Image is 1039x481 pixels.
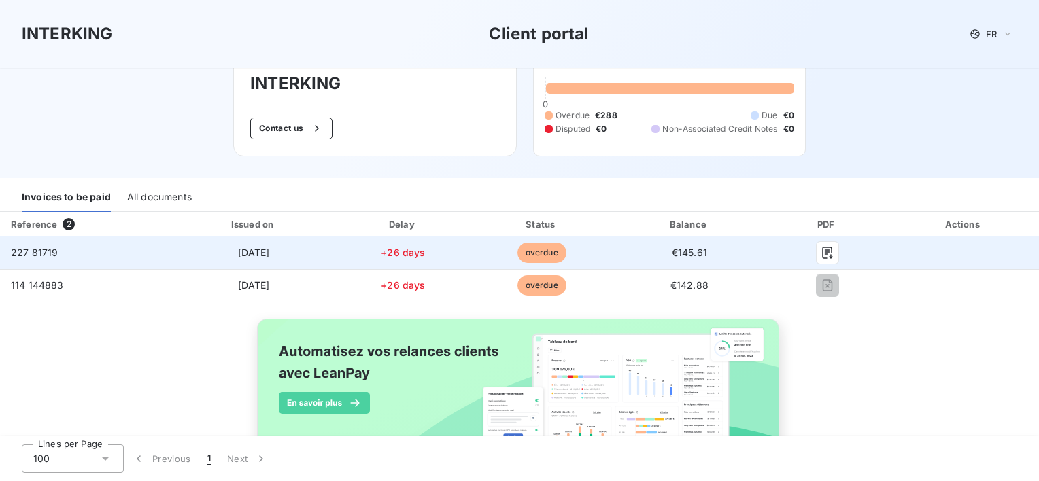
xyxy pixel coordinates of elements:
span: 100 [33,452,50,465]
span: Due [762,109,777,122]
button: Previous [124,444,199,473]
span: €0 [596,123,607,135]
button: Contact us [250,118,333,139]
div: Issued on [175,217,333,231]
div: Delay [338,217,469,231]
span: Non-Associated Credit Notes [662,123,777,135]
span: [DATE] [238,279,270,291]
span: overdue [517,275,566,296]
div: PDF [769,217,885,231]
span: Overdue [556,109,590,122]
span: 0 [543,99,548,109]
span: €142.88 [670,279,709,291]
span: Disputed [556,123,590,135]
span: +26 days [381,279,425,291]
div: Status [474,217,610,231]
div: Invoices to be paid [22,183,111,212]
img: banner [245,310,794,478]
span: FR [986,29,997,39]
span: +26 days [381,247,425,258]
h3: INTERKING [22,22,112,46]
span: 2 [63,218,75,230]
h3: Client portal [489,22,590,46]
div: All documents [127,183,192,212]
h3: INTERKING [250,71,500,96]
button: Next [219,444,276,473]
div: Reference [11,219,57,230]
div: Actions [891,217,1036,231]
span: 114 144883 [11,279,64,291]
button: 1 [199,444,219,473]
span: 227 81719 [11,247,58,258]
span: €145.61 [672,247,707,258]
span: €288 [595,109,617,122]
span: €0 [783,109,794,122]
span: overdue [517,243,566,263]
span: 1 [207,452,211,465]
div: Balance [615,217,764,231]
span: [DATE] [238,247,270,258]
span: €0 [783,123,794,135]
